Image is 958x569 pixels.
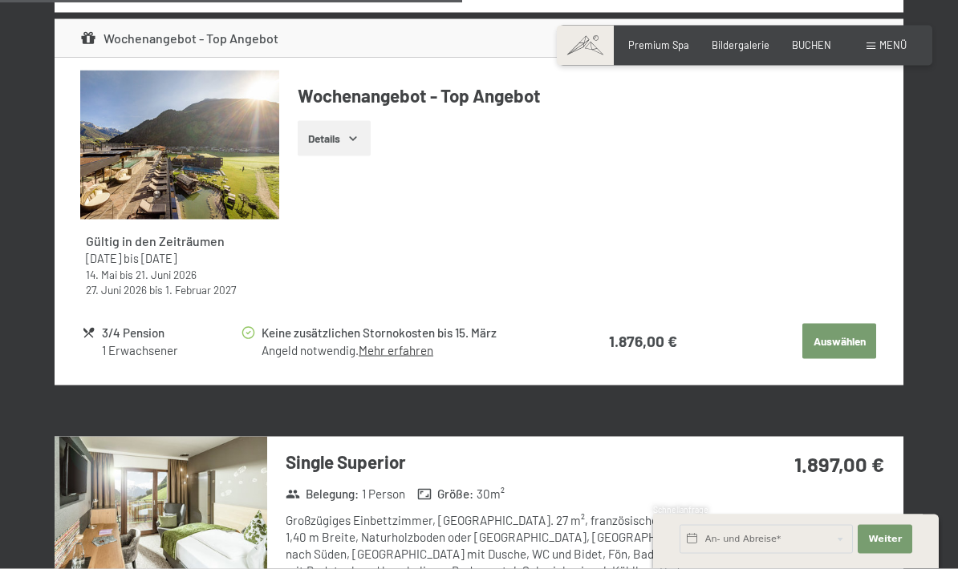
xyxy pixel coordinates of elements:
time: 21.06.2026 [136,268,197,281]
span: Weiter [868,533,902,546]
time: 12.04.2026 [141,252,177,265]
div: 3/4 Pension [102,324,240,342]
h4: Wochenangebot - Top Angebot [298,83,879,108]
span: 1 Person [362,486,405,502]
time: 31.08.2025 [86,252,121,265]
h3: Single Superior [286,450,712,474]
a: Bildergalerie [712,38,769,51]
div: Angeld notwendig. [262,342,557,359]
strong: 1.897,00 € [794,451,884,476]
div: bis [86,267,274,282]
div: Wochenangebot - Top Angebot1.876,00 € [55,19,903,58]
strong: Belegung : [286,486,359,502]
div: 1 Erwachsener [102,342,240,359]
strong: Größe : [417,486,473,502]
div: Wochenangebot - Top Angebot [80,29,278,48]
span: 30 m² [477,486,505,502]
strong: Gültig in den Zeiträumen [86,233,225,248]
span: Schnellanfrage [653,505,708,515]
time: 01.02.2027 [165,283,236,297]
div: bis [86,251,274,267]
a: BUCHEN [792,38,831,51]
div: Keine zusätzlichen Stornokosten bis 15. März [262,324,557,342]
time: 27.06.2026 [86,283,147,297]
span: Menü [879,38,907,51]
button: Details [298,121,371,156]
img: mss_renderimg.php [80,71,280,220]
button: Auswählen [802,324,876,359]
strong: 1.876,00 € [609,332,677,350]
time: 14.05.2026 [86,268,117,281]
a: Mehr erfahren [359,343,433,357]
div: bis [86,282,274,297]
a: Premium Spa [628,38,689,51]
button: Weiter [858,525,912,554]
